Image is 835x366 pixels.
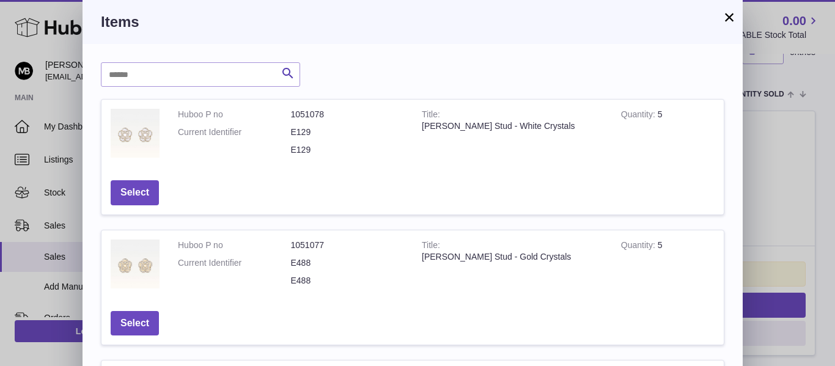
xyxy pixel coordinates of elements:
[291,275,404,287] dd: E488
[178,109,291,120] dt: Huboo P no
[422,120,603,132] div: [PERSON_NAME] Stud - White Crystals
[178,240,291,251] dt: Huboo P no
[612,230,724,302] td: 5
[612,100,724,171] td: 5
[291,126,404,138] dd: E129
[291,240,404,251] dd: 1051077
[111,311,159,336] button: Select
[111,240,160,288] img: Camelia Stud - Gold Crystals
[111,109,160,158] img: Camelia Stud - White Crystals
[422,251,603,263] div: [PERSON_NAME] Stud - Gold Crystals
[291,257,404,269] dd: E488
[101,12,724,32] h3: Items
[722,10,737,24] button: ×
[178,257,291,269] dt: Current Identifier
[291,109,404,120] dd: 1051078
[422,109,440,122] strong: Title
[621,109,658,122] strong: Quantity
[178,126,291,138] dt: Current Identifier
[111,180,159,205] button: Select
[422,240,440,253] strong: Title
[291,144,404,156] dd: E129
[621,240,658,253] strong: Quantity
